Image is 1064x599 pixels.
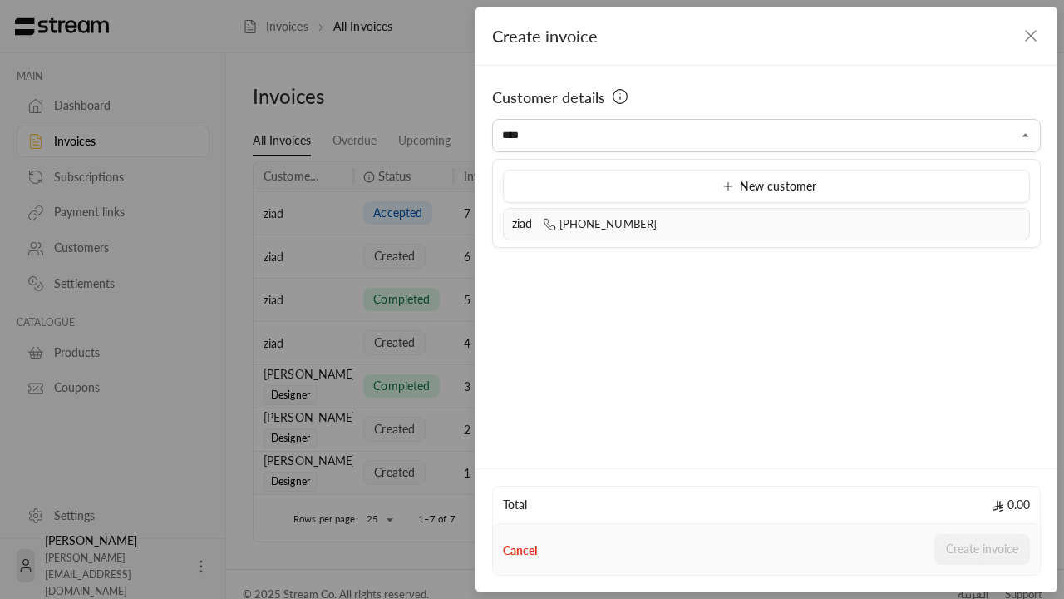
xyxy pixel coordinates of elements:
[543,217,658,230] span: [PHONE_NUMBER]
[717,179,816,193] span: New customer
[993,497,1030,513] span: 0.00
[503,497,527,513] span: Total
[503,542,537,559] button: Cancel
[492,26,598,46] span: Create invoice
[512,216,533,230] span: ziad
[492,86,605,109] span: Customer details
[1016,126,1036,146] button: Close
